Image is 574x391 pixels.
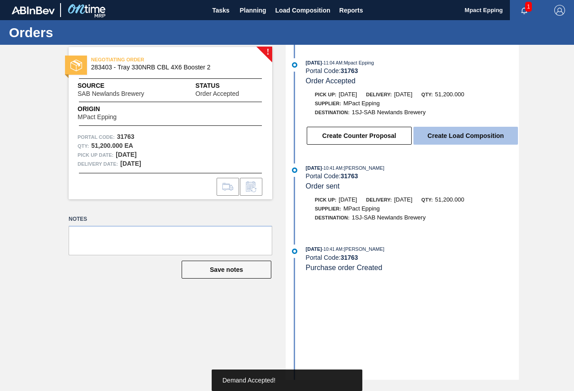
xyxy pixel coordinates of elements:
strong: 31763 [340,254,358,261]
span: 1 [525,2,532,12]
span: Qty : [78,142,89,150]
strong: 51,200.000 EA [91,142,133,149]
span: Qty: [422,197,433,202]
span: Demand Accepted! [222,377,275,384]
span: : Mpact Epping [343,60,374,65]
span: [DATE] [394,196,413,203]
span: 51,200.000 [435,91,464,98]
span: MPact Epping [344,205,380,212]
span: Delivery: [366,92,391,97]
span: MPact Epping [344,100,380,107]
span: Pick up: [315,92,336,97]
span: - 11:04 AM [322,60,343,65]
span: Tasks [211,5,231,16]
img: status [70,60,82,71]
span: [DATE] [306,165,322,171]
span: Source [78,81,171,90]
span: Supplier: [315,206,341,211]
span: Supplier: [315,101,341,106]
span: Reports [339,5,363,16]
span: 283403 - Tray 330NRB CBL 4X6 Booster 2 [91,64,254,71]
span: : [PERSON_NAME] [343,246,385,252]
span: Load Composition [275,5,330,16]
span: MPact Epping [78,114,117,120]
span: 1SJ-SAB Newlands Brewery [352,214,426,221]
img: Logout [554,5,565,16]
label: Notes [69,213,272,226]
span: 1SJ-SAB Newlands Brewery [352,109,426,116]
span: Destination: [315,215,349,220]
strong: 31763 [340,67,358,74]
span: Order sent [306,182,340,190]
span: Order Accepted [196,90,239,97]
div: Portal Code: [306,172,519,180]
span: Destination: [315,110,349,115]
span: Origin [78,104,139,114]
span: Order Accepted [306,77,356,85]
img: TNhmsLtSVTkK8tSr43FrP2fwEKptu5GPRR3wAAAABJRU5ErkJggg== [12,6,55,14]
strong: 31763 [117,133,135,140]
span: Qty: [422,92,433,97]
span: 51,200.000 [435,196,464,203]
span: Pick up Date: [78,150,113,159]
span: Status [196,81,263,90]
h1: Orders [9,27,168,38]
strong: 31763 [340,172,358,180]
span: - 10:41 AM [322,166,343,171]
span: Delivery Date: [78,159,118,168]
span: - 10:41 AM [322,247,343,252]
span: [DATE] [339,196,357,203]
span: [DATE] [339,91,357,98]
div: Portal Code: [306,67,519,74]
span: NEGOTIATING ORDER [91,55,217,64]
span: Planning [240,5,266,16]
img: atual [292,249,297,254]
span: [DATE] [306,246,322,252]
button: Create Load Composition [413,127,518,145]
span: Delivery: [366,197,391,202]
div: Go to Load Composition [217,178,239,196]
span: [DATE] [394,91,413,98]
strong: [DATE] [120,160,141,167]
div: Inform order change [240,178,262,196]
img: atual [292,62,297,68]
span: SAB Newlands Brewery [78,90,144,97]
button: Create Counter Proposal [307,127,412,145]
span: : [PERSON_NAME] [343,165,385,171]
span: Purchase order Created [306,264,383,271]
strong: [DATE] [116,151,136,158]
div: Portal Code: [306,254,519,261]
button: Save notes [182,261,271,279]
img: atual [292,168,297,173]
span: Portal Code: [78,133,115,142]
button: Notifications [510,4,539,17]
span: [DATE] [306,60,322,65]
span: Pick up: [315,197,336,202]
